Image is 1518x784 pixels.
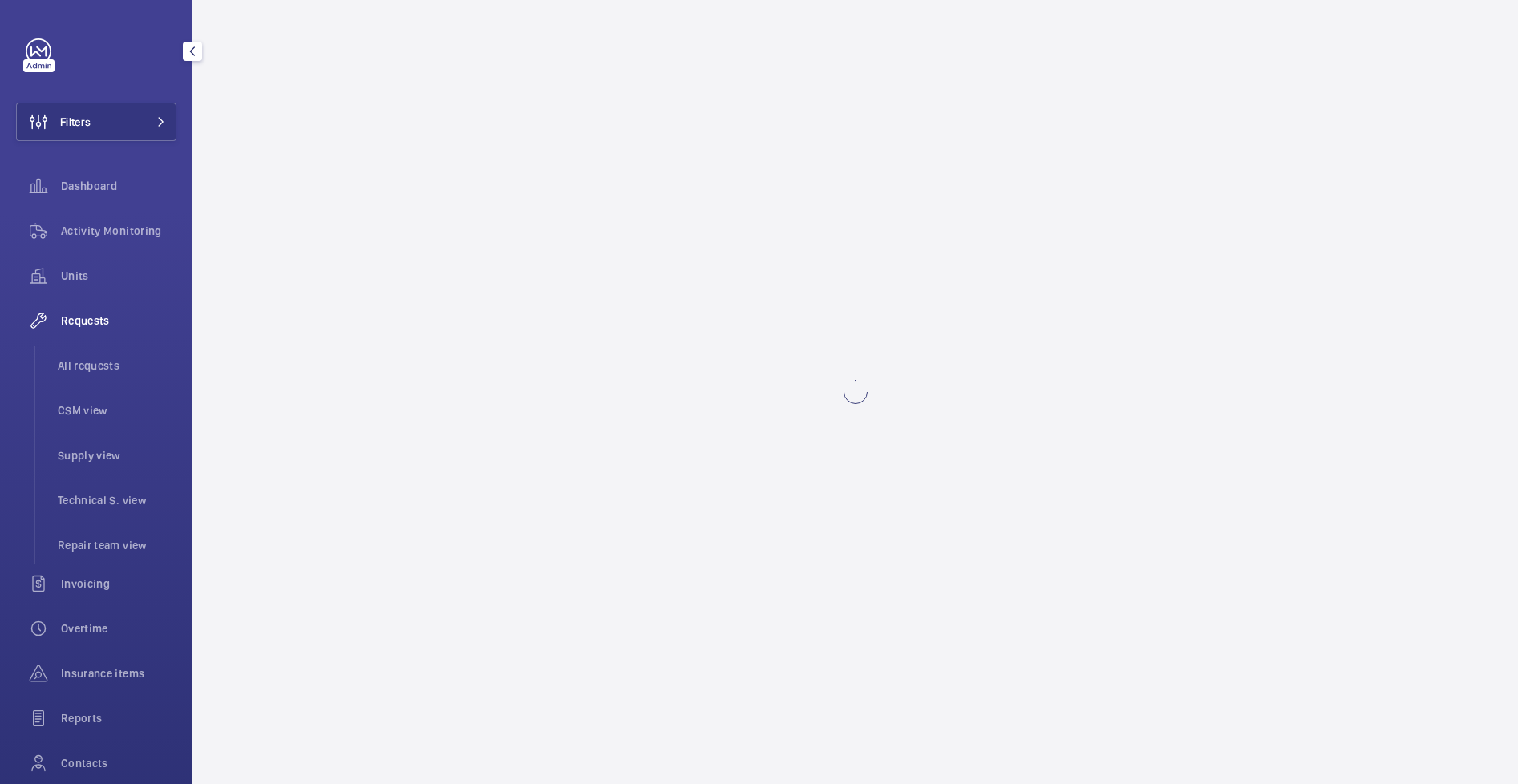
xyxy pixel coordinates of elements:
[60,114,91,130] span: Filters
[61,576,176,592] span: Invoicing
[58,402,176,418] span: CSM view
[58,537,176,553] span: Repair team view
[16,103,176,141] button: Filters
[61,313,176,329] span: Requests
[61,268,176,284] span: Units
[58,358,176,374] span: All requests
[61,178,176,194] span: Dashboard
[61,755,176,771] span: Contacts
[61,665,176,681] span: Insurance items
[61,710,176,726] span: Reports
[58,447,176,463] span: Supply view
[61,620,176,636] span: Overtime
[61,223,176,239] span: Activity Monitoring
[58,492,176,508] span: Technical S. view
